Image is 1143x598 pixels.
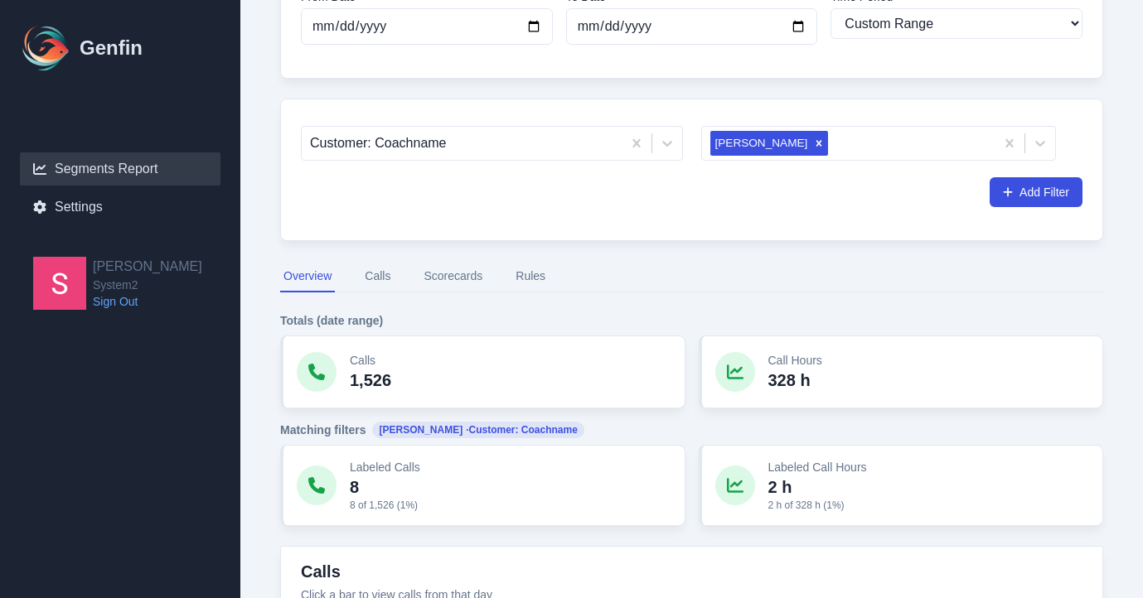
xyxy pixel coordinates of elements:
[512,261,549,292] button: Rules
[93,277,202,293] span: System2
[93,293,202,310] a: Sign Out
[466,423,578,436] span: · Customer: Coachname
[768,475,867,499] p: 2 h
[372,422,584,438] span: [PERSON_NAME]
[710,131,811,156] div: [PERSON_NAME]
[350,369,391,392] p: 1,526
[768,352,822,369] p: Call Hours
[990,177,1082,207] button: Add Filter
[810,131,828,156] div: Remove Dalyce
[33,257,86,310] img: Samantha Pincins
[768,369,822,392] p: 328 h
[420,261,486,292] button: Scorecards
[20,22,73,75] img: Logo
[768,499,867,512] p: 2 h of 328 h (1%)
[20,152,220,186] a: Segments Report
[93,257,202,277] h2: [PERSON_NAME]
[20,190,220,224] a: Settings
[80,35,143,61] h1: Genfin
[301,560,492,583] h3: Calls
[350,499,420,512] p: 8 of 1,526 (1%)
[361,261,394,292] button: Calls
[350,352,391,369] p: Calls
[350,459,420,475] p: Labeled Calls
[768,459,867,475] p: Labeled Call Hours
[280,312,1103,329] h4: Totals (date range)
[350,475,420,499] p: 8
[280,261,335,292] button: Overview
[280,422,1103,438] h4: Matching filters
